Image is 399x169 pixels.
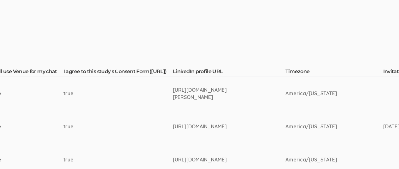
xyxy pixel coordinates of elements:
[285,77,383,110] td: America/[US_STATE]
[173,86,261,101] div: [URL][DOMAIN_NAME][PERSON_NAME]
[285,110,383,143] td: America/[US_STATE]
[63,123,149,130] div: true
[173,156,261,163] div: [URL][DOMAIN_NAME]
[63,68,173,77] th: I agree to this study's Consent Form([URL])
[173,68,285,77] th: LinkedIn profile URL
[63,156,149,163] div: true
[173,123,261,130] div: [URL][DOMAIN_NAME]
[367,139,399,169] iframe: Chat Widget
[63,90,149,97] div: true
[285,68,383,77] th: Timezone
